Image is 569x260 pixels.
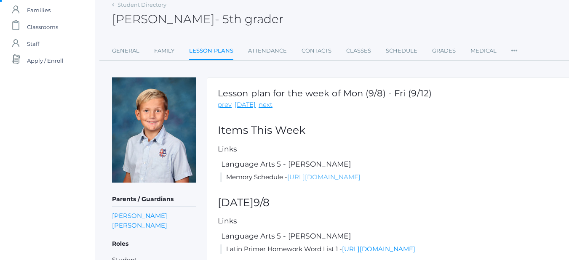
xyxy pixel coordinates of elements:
[118,1,166,8] a: Student Directory
[27,2,51,19] span: Families
[342,245,415,253] a: [URL][DOMAIN_NAME]
[154,42,174,59] a: Family
[432,42,456,59] a: Grades
[218,100,232,110] a: prev
[112,211,167,220] a: [PERSON_NAME]
[302,42,331,59] a: Contacts
[27,52,64,69] span: Apply / Enroll
[218,88,432,98] h1: Lesson plan for the week of Mon (9/8) - Fri (9/12)
[248,42,287,59] a: Attendance
[259,100,272,110] a: next
[112,220,167,230] a: [PERSON_NAME]
[287,173,361,181] a: [URL][DOMAIN_NAME]
[112,192,196,207] h5: Parents / Guardians
[112,13,283,26] h2: [PERSON_NAME]
[215,12,283,26] span: - 5th grader
[112,77,196,183] img: Peter Laubacher
[27,35,39,52] span: Staff
[346,42,371,59] a: Classes
[235,100,256,110] a: [DATE]
[112,42,139,59] a: General
[27,19,58,35] span: Classrooms
[254,196,270,209] span: 9/8
[112,237,196,251] h5: Roles
[189,42,233,61] a: Lesson Plans
[386,42,417,59] a: Schedule
[470,42,497,59] a: Medical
